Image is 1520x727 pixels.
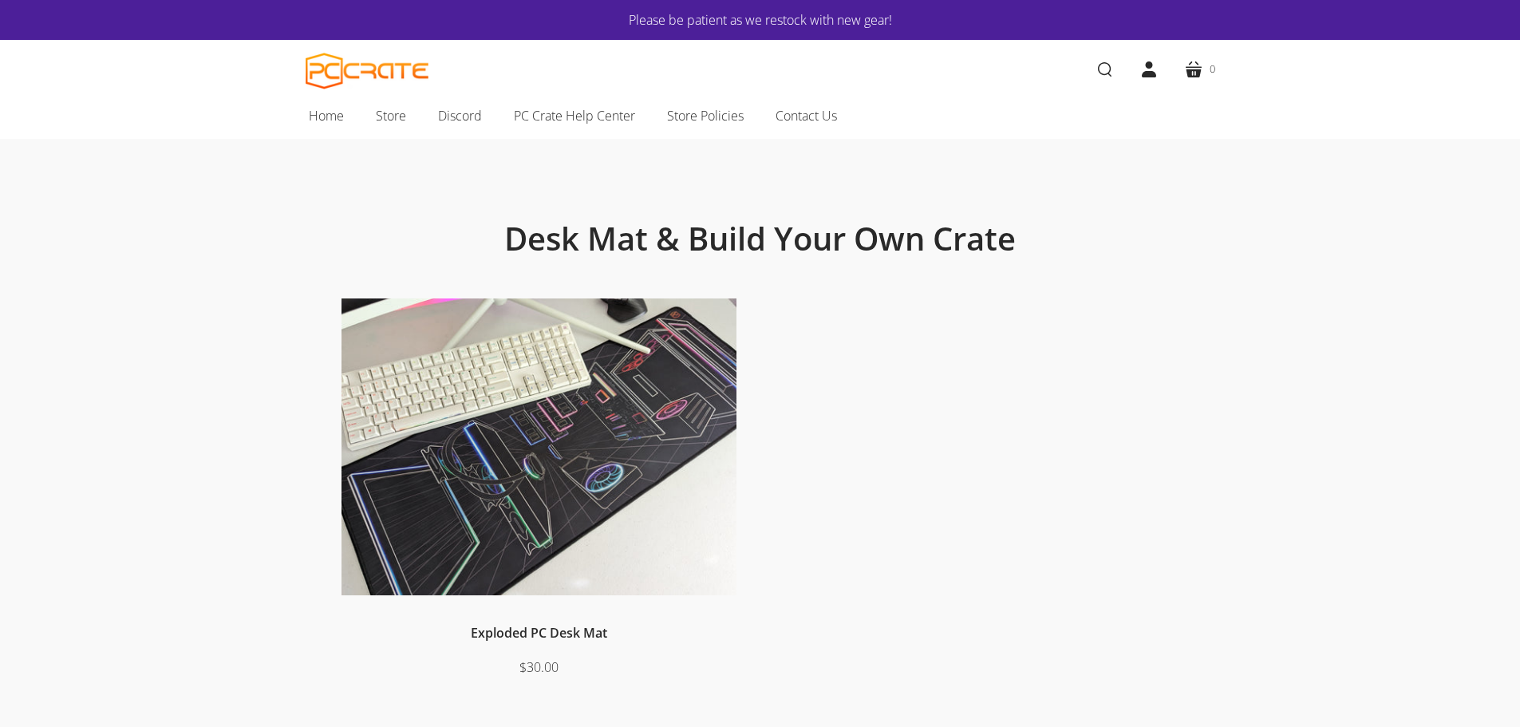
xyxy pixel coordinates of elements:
[422,99,498,132] a: Discord
[293,99,360,132] a: Home
[776,105,837,126] span: Contact Us
[1171,47,1228,92] a: 0
[306,53,429,89] a: PC CRATE
[353,10,1167,30] a: Please be patient as we restock with new gear!
[360,99,422,132] a: Store
[760,99,853,132] a: Contact Us
[514,105,635,126] span: PC Crate Help Center
[519,658,559,676] span: $30.00
[309,105,344,126] span: Home
[1210,61,1215,77] span: 0
[471,624,607,642] a: Exploded PC Desk Mat
[376,105,406,126] span: Store
[282,99,1239,139] nav: Main navigation
[342,298,736,596] img: Desk mat on desk with keyboard, monitor, and mouse.
[667,105,744,126] span: Store Policies
[651,99,760,132] a: Store Policies
[377,219,1143,259] h1: Desk Mat & Build Your Own Crate
[498,99,651,132] a: PC Crate Help Center
[438,105,482,126] span: Discord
